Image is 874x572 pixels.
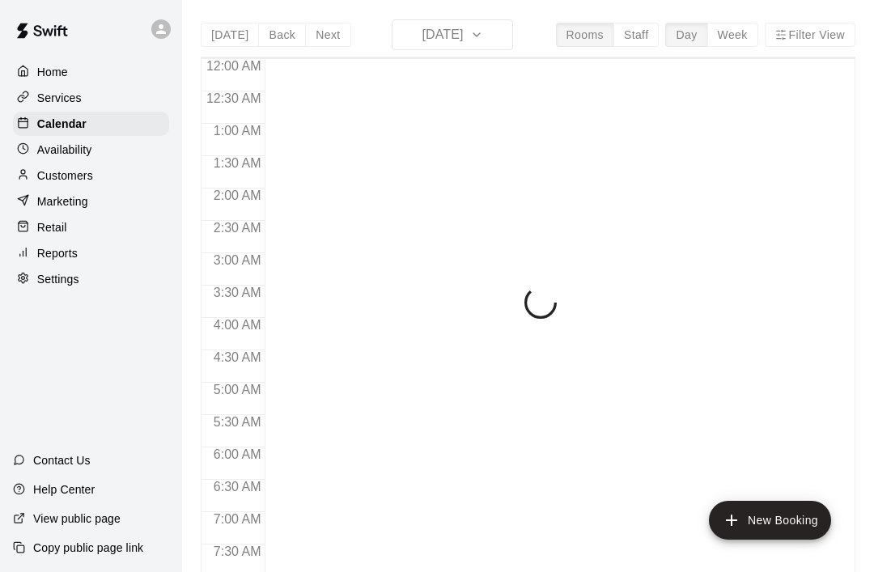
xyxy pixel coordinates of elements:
[202,59,265,73] span: 12:00 AM
[37,116,87,132] p: Calendar
[210,447,265,461] span: 6:00 AM
[37,245,78,261] p: Reports
[202,91,265,105] span: 12:30 AM
[210,350,265,364] span: 4:30 AM
[13,112,169,136] a: Calendar
[33,540,143,556] p: Copy public page link
[13,189,169,214] a: Marketing
[210,253,265,267] span: 3:00 AM
[210,124,265,138] span: 1:00 AM
[37,167,93,184] p: Customers
[37,142,92,158] p: Availability
[210,415,265,429] span: 5:30 AM
[33,481,95,498] p: Help Center
[13,138,169,162] a: Availability
[210,189,265,202] span: 2:00 AM
[37,271,79,287] p: Settings
[709,501,831,540] button: add
[37,90,82,106] p: Services
[37,219,67,235] p: Retail
[210,221,265,235] span: 2:30 AM
[33,452,91,468] p: Contact Us
[13,86,169,110] a: Services
[210,383,265,396] span: 5:00 AM
[210,480,265,494] span: 6:30 AM
[13,267,169,291] a: Settings
[210,512,265,526] span: 7:00 AM
[210,286,265,299] span: 3:30 AM
[13,163,169,188] a: Customers
[13,215,169,239] a: Retail
[37,64,68,80] p: Home
[13,60,169,84] a: Home
[33,511,121,527] p: View public page
[210,156,265,170] span: 1:30 AM
[13,241,169,265] a: Reports
[37,193,88,210] p: Marketing
[210,318,265,332] span: 4:00 AM
[210,544,265,558] span: 7:30 AM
